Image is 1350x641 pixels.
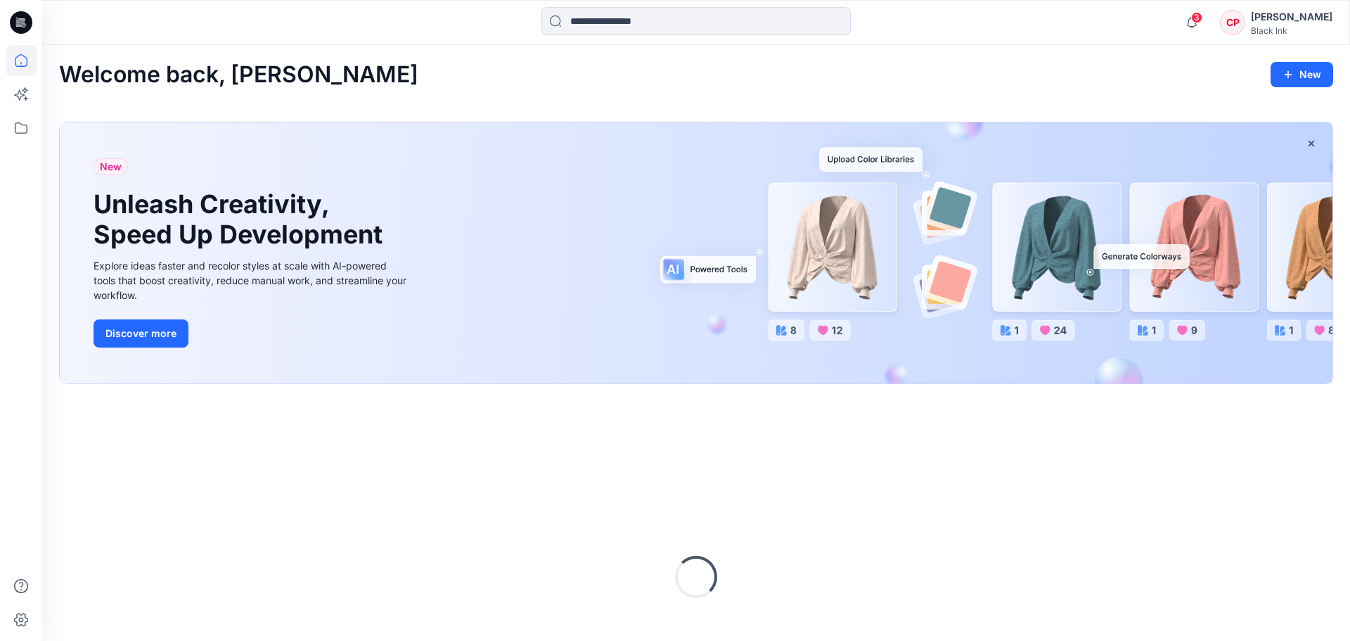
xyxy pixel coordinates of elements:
[1251,25,1332,36] div: Black Ink
[1271,62,1333,87] button: New
[59,62,418,88] h2: Welcome back, [PERSON_NAME]
[1220,10,1245,35] div: CP
[94,189,389,250] h1: Unleash Creativity, Speed Up Development
[94,319,188,348] button: Discover more
[1251,8,1332,25] div: [PERSON_NAME]
[100,158,122,175] span: New
[1191,12,1202,23] span: 3
[94,319,410,348] a: Discover more
[94,258,410,303] div: Explore ideas faster and recolor styles at scale with AI-powered tools that boost creativity, red...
